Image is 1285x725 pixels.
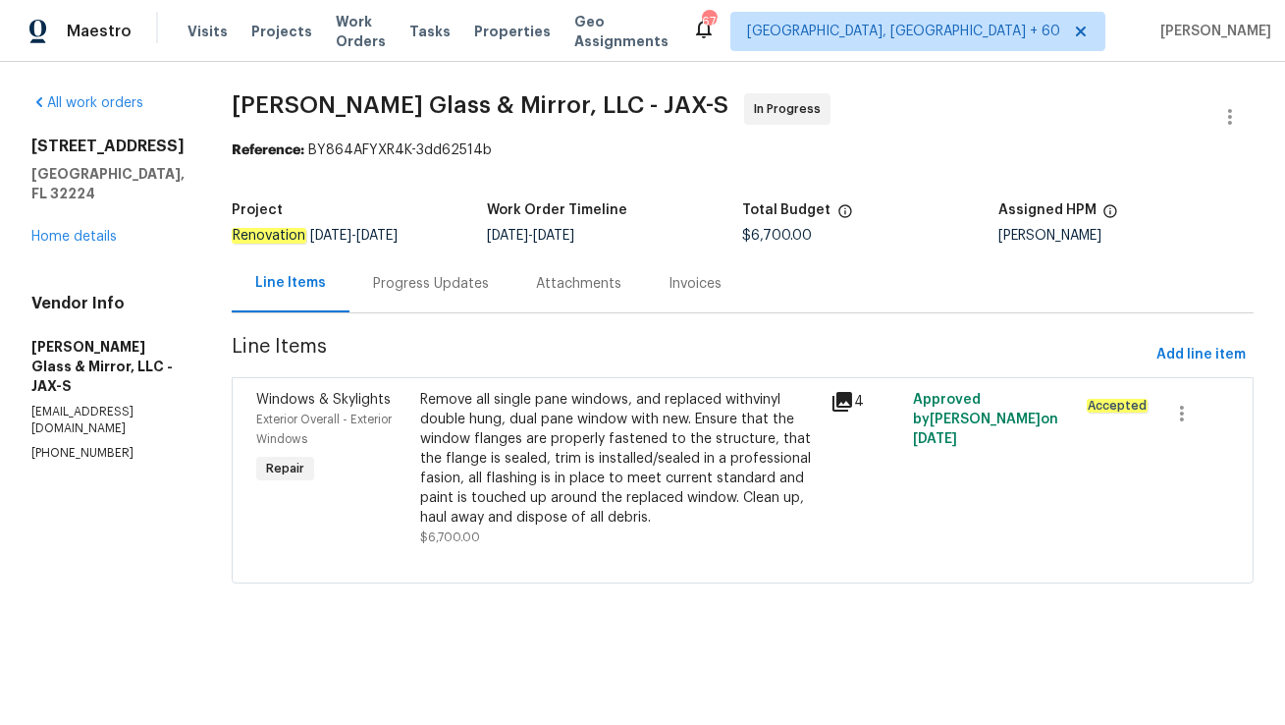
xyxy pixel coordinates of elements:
[31,294,185,313] h4: Vendor Info
[830,390,901,414] div: 4
[67,22,132,41] span: Maestro
[1102,203,1118,229] span: The hpm assigned to this work order.
[913,393,1058,446] span: Approved by [PERSON_NAME] on
[31,404,185,437] p: [EMAIL_ADDRESS][DOMAIN_NAME]
[232,228,306,244] em: Renovation
[574,12,669,51] span: Geo Assignments
[356,229,398,243] span: [DATE]
[409,25,451,38] span: Tasks
[310,229,351,243] span: [DATE]
[336,12,386,51] span: Work Orders
[256,414,392,445] span: Exterior Overall - Exterior Windows
[669,274,722,294] div: Invoices
[232,140,1254,160] div: BY864AFYXR4K-3dd62514b
[256,393,391,407] span: Windows & Skylights
[1152,22,1271,41] span: [PERSON_NAME]
[31,137,185,156] h2: [STREET_ADDRESS]
[754,99,829,119] span: In Progress
[31,164,185,203] h5: [GEOGRAPHIC_DATA], FL 32224
[743,229,813,243] span: $6,700.00
[232,93,728,117] span: [PERSON_NAME] Glass & Mirror, LLC - JAX-S
[232,203,283,217] h5: Project
[31,445,185,462] p: [PHONE_NUMBER]
[31,230,117,244] a: Home details
[420,390,819,528] div: Remove all single pane windows, and replaced withvinyl double hung, dual pane window with new. En...
[487,203,627,217] h5: Work Order Timeline
[420,531,480,543] span: $6,700.00
[487,229,528,243] span: [DATE]
[837,203,853,229] span: The total cost of line items that have been proposed by Opendoor. This sum includes line items th...
[743,203,831,217] h5: Total Budget
[487,229,574,243] span: -
[31,337,185,396] h5: [PERSON_NAME] Glass & Mirror, LLC - JAX-S
[1156,343,1246,367] span: Add line item
[533,229,574,243] span: [DATE]
[310,229,398,243] span: -
[31,96,143,110] a: All work orders
[536,274,621,294] div: Attachments
[474,22,551,41] span: Properties
[998,203,1097,217] h5: Assigned HPM
[913,432,957,446] span: [DATE]
[998,229,1254,243] div: [PERSON_NAME]
[232,337,1149,373] span: Line Items
[187,22,228,41] span: Visits
[1087,399,1148,413] em: Accepted
[702,12,716,31] div: 670
[255,273,326,293] div: Line Items
[232,143,304,157] b: Reference:
[747,22,1060,41] span: [GEOGRAPHIC_DATA], [GEOGRAPHIC_DATA] + 60
[258,459,312,478] span: Repair
[251,22,312,41] span: Projects
[373,274,489,294] div: Progress Updates
[1149,337,1254,373] button: Add line item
